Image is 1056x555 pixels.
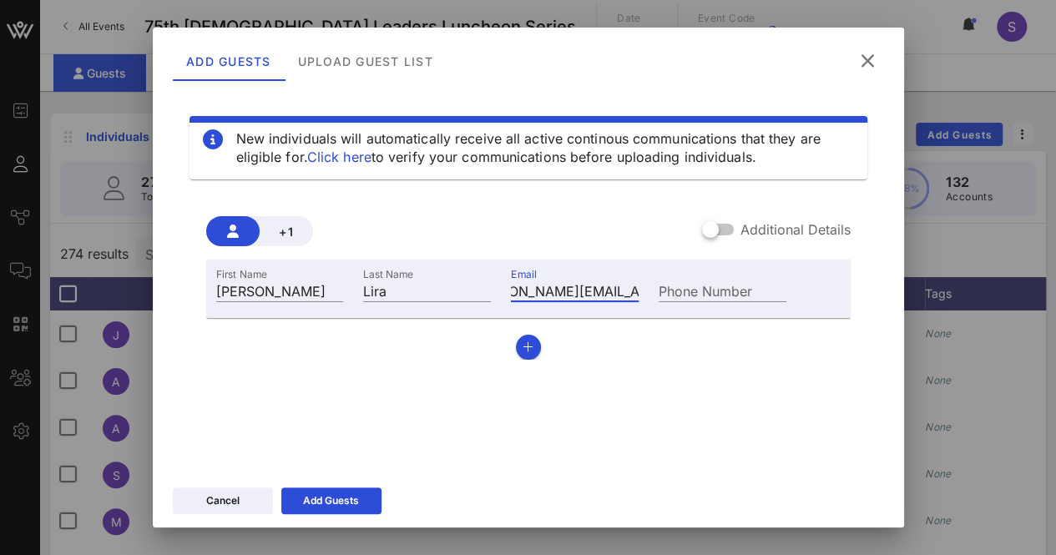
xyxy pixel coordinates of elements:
a: Click here [307,149,371,165]
label: Last Name [363,268,413,280]
div: Add Guests [173,41,285,81]
button: +1 [260,216,313,246]
label: First Name [216,268,267,280]
button: Cancel [173,487,273,514]
div: Add Guests [303,492,359,509]
div: Upload Guest List [284,41,446,81]
label: Email [511,268,537,280]
input: Email [511,280,639,301]
div: New individuals will automatically receive all active continous communications that they are elig... [236,129,854,166]
div: Cancel [206,492,240,509]
button: Add Guests [281,487,381,514]
span: +1 [273,225,300,239]
label: Additional Details [740,221,851,238]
